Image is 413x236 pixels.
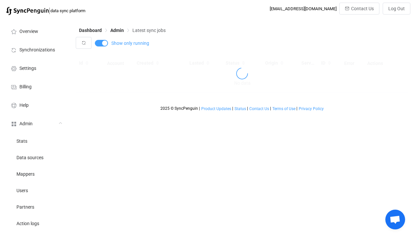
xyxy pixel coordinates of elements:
span: Synchronizations [19,47,55,53]
span: Help [19,103,29,108]
a: Mappers [3,165,69,182]
span: Action logs [16,221,39,226]
a: Contact Us [249,106,269,111]
span: | [247,106,248,111]
a: Action logs [3,215,69,231]
img: syncpenguin.svg [6,7,49,15]
span: Settings [19,66,36,71]
span: Overview [19,29,38,34]
span: Partners [16,205,34,210]
span: Stats [16,139,27,144]
span: Terms of Use [272,106,295,111]
span: | [49,6,50,15]
a: Privacy Policy [298,106,324,111]
span: Billing [19,84,32,90]
a: Help [3,96,69,114]
a: Data sources [3,149,69,165]
span: Admin [110,28,124,33]
a: Stats [3,133,69,149]
span: Dashboard [79,28,102,33]
a: Settings [3,59,69,77]
span: | [296,106,297,111]
span: Data sources [16,155,43,161]
span: Show only running [111,41,149,45]
span: 2025 © SyncPenguin [160,106,198,111]
span: Admin [19,121,33,127]
a: Overview [3,22,69,40]
a: Users [3,182,69,198]
span: | [199,106,200,111]
a: Terms of Use [272,106,296,111]
span: Privacy Policy [299,106,324,111]
button: Log Out [383,3,410,15]
span: | [270,106,271,111]
a: Status [234,106,246,111]
span: Users [16,188,28,193]
a: Billing [3,77,69,96]
a: Open chat [385,210,405,229]
span: Latest sync jobs [132,28,166,33]
span: data sync platform [50,8,85,13]
span: | [232,106,233,111]
span: Contact Us [351,6,374,11]
a: |data sync platform [6,6,85,15]
a: Product Updates [201,106,232,111]
button: Contact Us [339,3,379,15]
span: Mappers [16,172,35,177]
span: Log Out [388,6,405,11]
div: [EMAIL_ADDRESS][DOMAIN_NAME] [270,6,337,11]
a: Partners [3,198,69,215]
div: Breadcrumb [79,28,166,33]
a: Synchronizations [3,40,69,59]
